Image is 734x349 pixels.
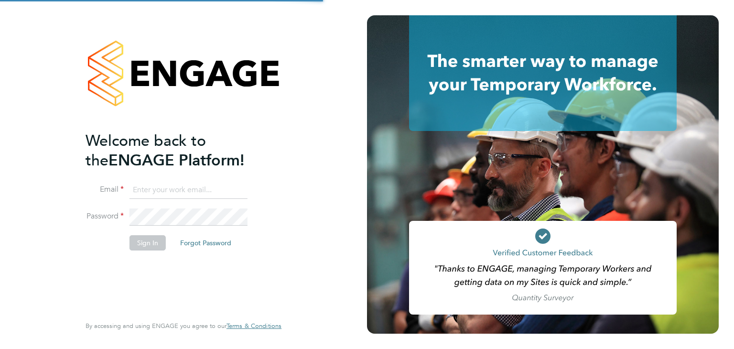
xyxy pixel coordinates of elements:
span: By accessing and using ENGAGE you agree to our [86,322,281,330]
label: Email [86,185,124,195]
h2: ENGAGE Platform! [86,131,272,170]
button: Forgot Password [173,235,239,251]
button: Sign In [130,235,166,251]
label: Password [86,211,124,221]
input: Enter your work email... [130,182,248,199]
a: Terms & Conditions [227,322,281,330]
span: Welcome back to the [86,131,206,170]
